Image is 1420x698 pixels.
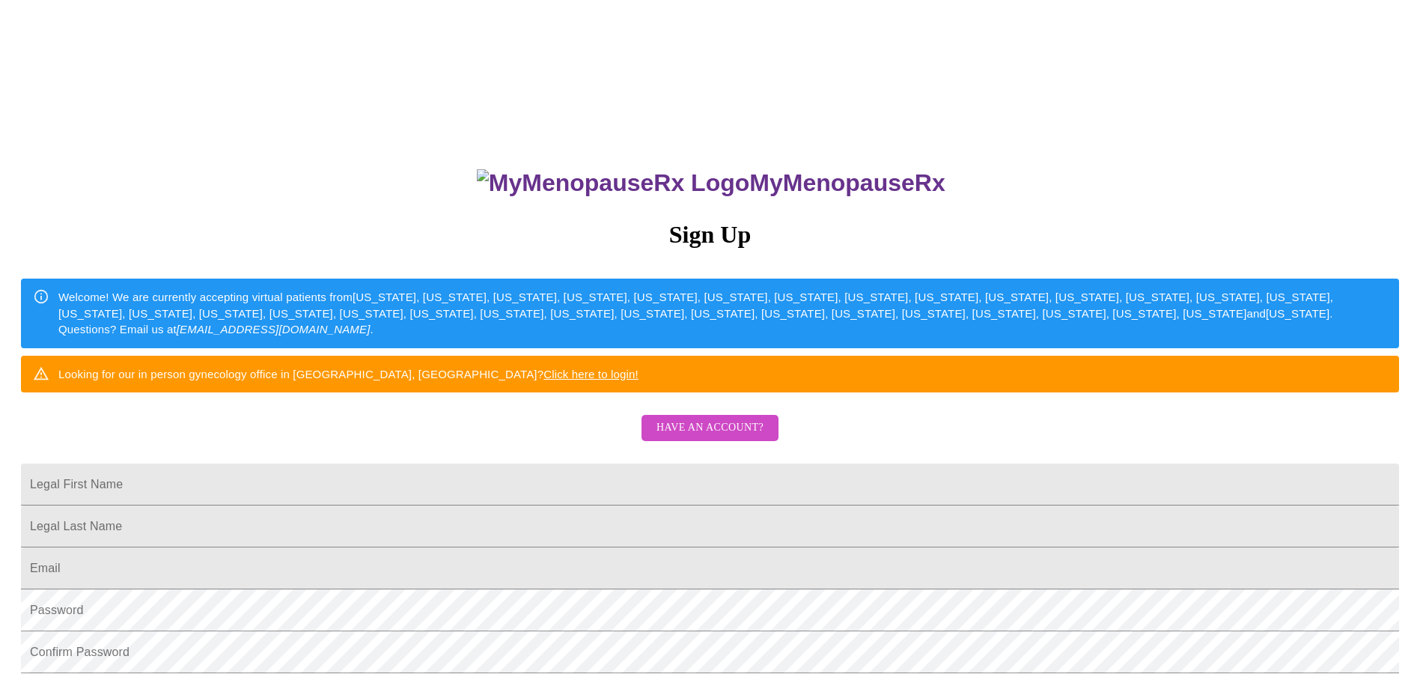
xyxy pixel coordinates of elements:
h3: MyMenopauseRx [23,169,1400,197]
div: Welcome! We are currently accepting virtual patients from [US_STATE], [US_STATE], [US_STATE], [US... [58,283,1387,343]
button: Have an account? [642,415,778,441]
span: Have an account? [656,419,764,437]
img: MyMenopauseRx Logo [477,169,749,197]
a: Click here to login! [543,368,639,380]
h3: Sign Up [21,221,1399,249]
em: [EMAIL_ADDRESS][DOMAIN_NAME] [177,323,371,336]
div: Looking for our in person gynecology office in [GEOGRAPHIC_DATA], [GEOGRAPHIC_DATA]? [58,360,639,388]
a: Have an account? [638,431,782,444]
